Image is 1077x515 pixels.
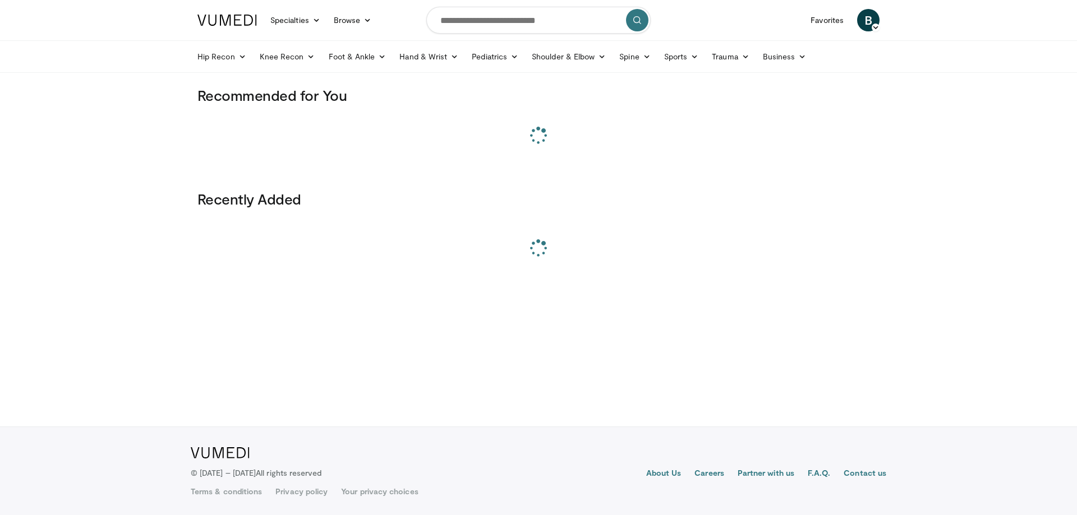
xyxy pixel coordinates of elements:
p: © [DATE] – [DATE] [191,467,322,479]
a: Pediatrics [465,45,525,68]
span: All rights reserved [256,468,321,477]
a: About Us [646,467,682,481]
img: VuMedi Logo [191,447,250,458]
a: Knee Recon [253,45,322,68]
a: F.A.Q. [808,467,830,481]
a: Favorites [804,9,850,31]
a: Partner with us [738,467,794,481]
a: Hip Recon [191,45,253,68]
a: Your privacy choices [341,486,418,497]
h3: Recently Added [197,190,880,208]
a: Careers [694,467,724,481]
a: Spine [613,45,657,68]
a: Hand & Wrist [393,45,465,68]
a: Trauma [705,45,756,68]
a: Sports [657,45,706,68]
a: B [857,9,880,31]
a: Shoulder & Elbow [525,45,613,68]
a: Specialties [264,9,327,31]
a: Contact us [844,467,886,481]
a: Foot & Ankle [322,45,393,68]
a: Browse [327,9,379,31]
a: Business [756,45,813,68]
a: Terms & conditions [191,486,262,497]
input: Search topics, interventions [426,7,651,34]
img: VuMedi Logo [197,15,257,26]
a: Privacy policy [275,486,328,497]
h3: Recommended for You [197,86,880,104]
